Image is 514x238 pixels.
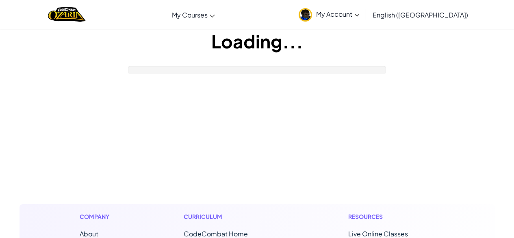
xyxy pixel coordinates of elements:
[184,229,248,238] span: CodeCombat Home
[373,11,468,19] span: English ([GEOGRAPHIC_DATA])
[48,6,86,23] a: Ozaria by CodeCombat logo
[80,212,117,221] h1: Company
[348,229,408,238] a: Live Online Classes
[316,10,360,18] span: My Account
[80,229,98,238] a: About
[48,6,86,23] img: Home
[295,2,364,27] a: My Account
[369,4,472,26] a: English ([GEOGRAPHIC_DATA])
[348,212,435,221] h1: Resources
[299,8,312,22] img: avatar
[172,11,208,19] span: My Courses
[184,212,282,221] h1: Curriculum
[168,4,219,26] a: My Courses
